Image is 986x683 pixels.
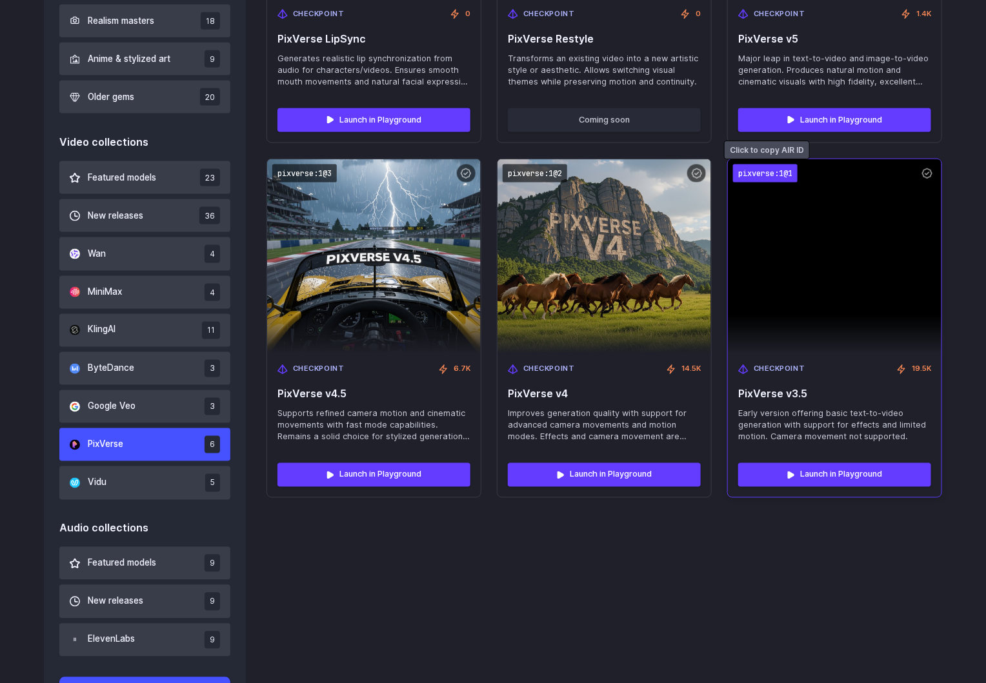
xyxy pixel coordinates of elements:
[205,631,220,649] span: 9
[88,209,143,223] span: New releases
[59,161,230,194] button: Featured models 23
[88,362,134,376] span: ByteDance
[696,8,701,20] span: 0
[59,134,230,151] div: Video collections
[508,108,701,132] button: Coming soon
[88,438,123,452] span: PixVerse
[205,360,220,377] span: 3
[88,14,154,28] span: Realism masters
[59,624,230,657] button: ElevenLabs 9
[508,53,701,88] span: Transforms an existing video into a new artistic style or aesthetic. Allows switching visual them...
[202,322,220,339] span: 11
[59,428,230,461] button: PixVerse 6
[205,555,220,572] span: 9
[199,207,220,224] span: 36
[508,388,701,401] span: PixVerse v4
[88,52,170,66] span: Anime & stylized art
[523,8,575,20] span: Checkpoint
[267,159,481,353] img: PixVerse v4.5
[277,408,470,443] span: Supports refined camera motion and cinematic movements with fast mode capabilities. Remains a sol...
[277,33,470,45] span: PixVerse LipSync
[59,199,230,232] button: New releases 36
[88,247,106,261] span: Wan
[88,476,106,490] span: Vidu
[508,463,701,486] a: Launch in Playground
[738,33,931,45] span: PixVerse v5
[738,408,931,443] span: Early version offering basic text-to-video generation with support for effects and limited motion...
[754,8,805,20] span: Checkpoint
[59,547,230,580] button: Featured models 9
[293,8,345,20] span: Checkpoint
[523,364,575,375] span: Checkpoint
[205,398,220,415] span: 3
[205,474,220,491] span: 5
[88,400,136,414] span: Google Veo
[88,557,156,571] span: Featured models
[508,408,701,443] span: Improves generation quality with support for advanced camera movements and motion modes. Effects ...
[277,463,470,486] a: Launch in Playground
[88,595,143,609] span: New releases
[681,364,701,375] span: 14.5K
[503,164,567,183] code: pixverse:1@2
[738,108,931,132] a: Launch in Playground
[508,33,701,45] span: PixVerse Restyle
[205,50,220,68] span: 9
[59,43,230,75] button: Anime & stylized art 9
[498,159,711,353] img: PixVerse v4
[88,285,122,299] span: MiniMax
[205,593,220,610] span: 9
[59,390,230,423] button: Google Veo 3
[293,364,345,375] span: Checkpoint
[201,12,220,30] span: 18
[205,245,220,262] span: 4
[738,388,931,401] span: PixVerse v3.5
[59,585,230,618] button: New releases 9
[200,88,220,106] span: 20
[738,463,931,486] a: Launch in Playground
[277,108,470,132] a: Launch in Playground
[88,323,116,337] span: KlingAI
[277,388,470,401] span: PixVerse v4.5
[88,171,156,185] span: Featured models
[59,81,230,114] button: Older gems 20
[277,53,470,88] span: Generates realistic lip synchronization from audio for characters/videos. Ensures smooth mouth mo...
[88,633,135,647] span: ElevenLabs
[738,53,931,88] span: Major leap in text-to-video and image-to-video generation. Produces natural motion and cinematic ...
[59,466,230,499] button: Vidu 5
[205,436,220,453] span: 6
[59,276,230,309] button: MiniMax 4
[733,164,798,183] code: pixverse:1@1
[200,169,220,186] span: 23
[59,314,230,347] button: KlingAI 11
[59,520,230,537] div: Audio collections
[272,164,337,183] code: pixverse:1@3
[59,5,230,37] button: Realism masters 18
[88,90,134,104] span: Older gems
[754,364,805,375] span: Checkpoint
[454,364,470,375] span: 6.7K
[912,364,931,375] span: 19.5K
[59,352,230,385] button: ByteDance 3
[916,8,931,20] span: 1.4K
[59,237,230,270] button: Wan 4
[205,284,220,301] span: 4
[465,8,470,20] span: 0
